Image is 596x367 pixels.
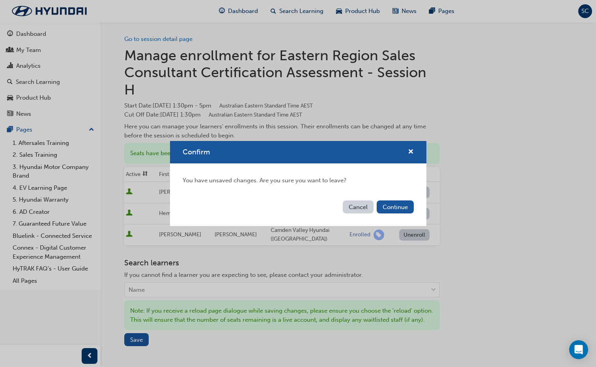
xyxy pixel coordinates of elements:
button: Cancel [343,200,374,213]
span: Confirm [183,148,210,156]
button: cross-icon [408,147,414,157]
span: cross-icon [408,149,414,156]
button: Continue [377,200,414,213]
div: Confirm [170,141,426,226]
div: You have unsaved changes. Are you sure you want to leave? [170,163,426,198]
div: Open Intercom Messenger [569,340,588,359]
